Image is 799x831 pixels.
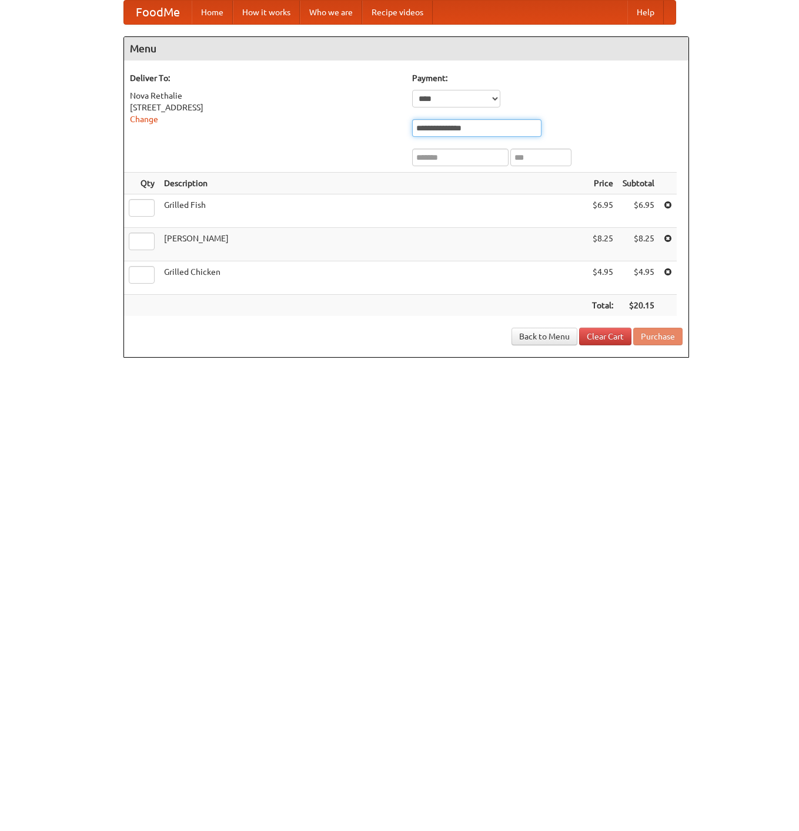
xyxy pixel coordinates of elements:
td: $8.25 [618,228,659,261]
th: $20.15 [618,295,659,317]
td: [PERSON_NAME] [159,228,587,261]
th: Subtotal [618,173,659,194]
button: Purchase [633,328,683,345]
div: Nova Rethalie [130,90,400,102]
a: Recipe videos [362,1,433,24]
a: Clear Cart [579,328,631,345]
td: Grilled Fish [159,194,587,228]
h5: Payment: [412,72,683,84]
a: Help [627,1,664,24]
td: $6.95 [587,194,618,228]
h5: Deliver To: [130,72,400,84]
th: Qty [124,173,159,194]
a: Who we are [300,1,362,24]
td: $6.95 [618,194,659,228]
td: $8.25 [587,228,618,261]
th: Total: [587,295,618,317]
a: How it works [233,1,300,24]
td: $4.95 [618,261,659,295]
th: Description [159,173,587,194]
td: $4.95 [587,261,618,295]
div: [STREET_ADDRESS] [130,102,400,113]
a: Change [130,115,158,124]
a: Home [192,1,233,24]
td: Grilled Chicken [159,261,587,295]
th: Price [587,173,618,194]
a: Back to Menu [512,328,577,345]
a: FoodMe [124,1,192,24]
h4: Menu [124,37,688,60]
